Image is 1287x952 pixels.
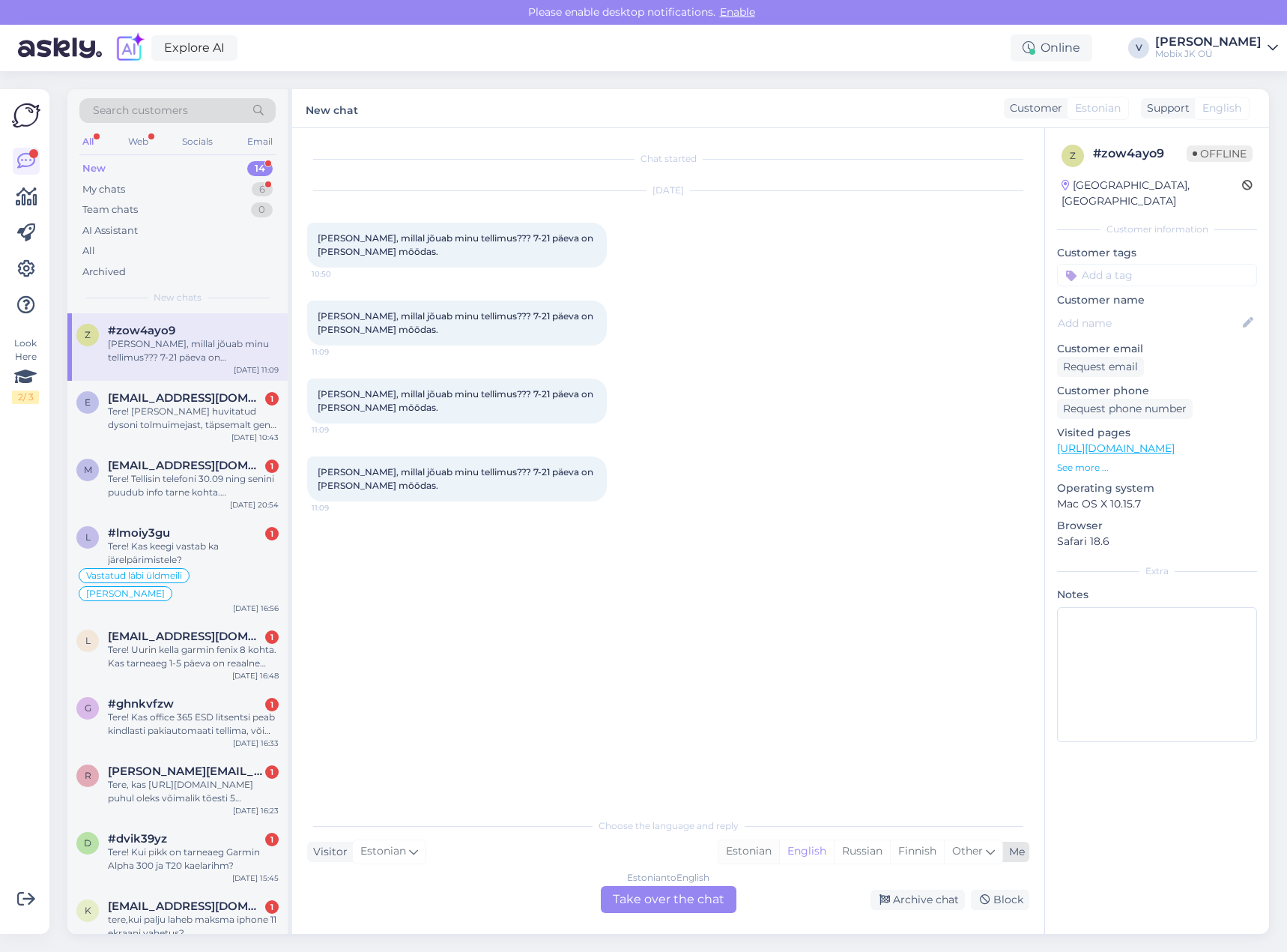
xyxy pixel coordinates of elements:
div: Extra [1057,564,1257,578]
p: Customer name [1057,292,1257,308]
span: 11:09 [312,424,368,436]
div: Customer [1004,100,1062,116]
span: 11:09 [312,346,368,358]
p: Customer phone [1057,383,1257,399]
div: Support [1141,100,1190,116]
span: [PERSON_NAME], millal jõuab minu tellimus??? 7-21 päeva on [PERSON_NAME] möödas. [318,310,596,335]
div: Visitor [307,844,348,860]
input: Add name [1058,315,1240,331]
div: Mobix JK OÜ [1155,48,1262,60]
div: Finnish [890,840,944,863]
div: Take over the chat [601,886,736,913]
p: Browser [1057,518,1257,534]
div: Russian [834,840,890,863]
div: Email [244,132,276,151]
div: 1 [265,833,279,846]
span: l [85,635,91,646]
p: Operating system [1057,480,1257,496]
div: tere,kui palju laheb maksma iphone 11 ekraani vahetus? [108,913,279,940]
div: Choose the language and reply [307,819,1029,833]
div: Online [1011,34,1092,61]
div: All [82,244,95,259]
div: Tere! Kas keegi vastab ka järelpärimistele? [108,540,279,567]
span: Enable [715,5,760,19]
div: [GEOGRAPHIC_DATA], [GEOGRAPHIC_DATA] [1062,178,1242,209]
span: Other [952,844,983,858]
p: Customer tags [1057,245,1257,261]
div: Archived [82,265,126,280]
p: Notes [1057,587,1257,603]
div: Socials [179,132,216,151]
span: 10:50 [312,268,368,280]
div: Archive chat [870,890,965,910]
span: #dvik39yz [108,832,167,846]
p: Safari 18.6 [1057,534,1257,549]
div: Estonian to English [627,871,709,885]
p: Customer email [1057,341,1257,357]
div: Tere! Tellisin telefoni 30.09 ning senini puudub info tarne kohta. [PERSON_NAME] varasemalt Mobix... [108,472,279,499]
div: 1 [265,765,279,779]
input: Add a tag [1057,264,1257,286]
label: New chat [306,98,358,118]
div: [DATE] 16:56 [233,603,279,614]
div: Tere! [PERSON_NAME] huvitatud dysoni tolmuimejast, täpsemalt gen5 mudelist. Leidsin kaks sama too... [108,405,279,432]
div: Tere! Kas office 365 ESD litsentsi peab kindlasti pakiautomaati tellima, või tellin esindusse ja ... [108,711,279,738]
span: [PERSON_NAME], millal jõuab minu tellimus??? 7-21 päeva on [PERSON_NAME] möödas. [318,388,596,413]
div: Team chats [82,202,138,217]
span: risko.ruus@gmail.com [108,765,264,778]
span: m [84,464,92,475]
span: Offline [1187,145,1253,162]
span: meriloi@gmail.com [108,459,264,472]
div: English [779,840,834,863]
div: 14 [247,161,273,176]
div: 1 [265,900,279,914]
span: g [85,702,91,714]
img: Askly Logo [12,101,40,130]
span: l [85,531,91,543]
span: d [84,837,91,849]
div: AI Assistant [82,223,138,238]
a: [URL][DOMAIN_NAME] [1057,442,1175,455]
div: [PERSON_NAME], millal jõuab minu tellimus??? 7-21 päeva on [PERSON_NAME] möödas. [108,337,279,364]
div: [DATE] 20:54 [230,499,279,510]
span: elerin.lohmus@gmail.com [108,391,264,405]
div: New [82,161,106,176]
div: V [1128,37,1149,58]
div: [PERSON_NAME] [1155,36,1262,48]
div: # zow4ayo9 [1093,145,1187,163]
img: explore-ai [114,32,145,64]
div: [DATE] 16:23 [233,805,279,816]
div: Estonian [718,840,779,863]
div: [DATE] 15:45 [232,873,279,884]
div: 1 [265,392,279,406]
span: New chats [154,291,202,304]
span: #ghnkvfzw [108,697,174,711]
div: 0 [251,202,273,217]
p: See more ... [1057,461,1257,475]
p: Mac OS X 10.15.7 [1057,496,1257,512]
span: Estonian [1075,100,1121,116]
div: 1 [265,630,279,644]
div: [DATE] 10:43 [231,432,279,443]
span: r [85,770,91,781]
div: Tere, kas [URL][DOMAIN_NAME] puhul oleks võimalik tõesti 5 tööpäevaga telefon [PERSON_NAME] või o... [108,778,279,805]
span: [PERSON_NAME], millal jõuab minu tellimus??? 7-21 päeva on [PERSON_NAME] möödas. [318,466,596,491]
div: Web [125,132,151,151]
span: k [85,905,91,916]
div: Block [971,890,1029,910]
div: [DATE] 11:09 [234,364,279,376]
div: 1 [265,527,279,540]
span: Estonian [360,843,406,860]
div: [DATE] [307,184,1029,197]
span: Search customers [93,103,188,118]
div: Customer information [1057,223,1257,236]
div: 1 [265,460,279,473]
span: #zow4ayo9 [108,324,175,337]
span: 11:09 [312,502,368,513]
div: 6 [252,182,273,197]
p: Visited pages [1057,425,1257,441]
span: z [1070,150,1076,161]
div: Tere! Kui pikk on tarneaeg Garmin Alpha 300 ja T20 kaelarihm? [108,846,279,873]
div: All [79,132,97,151]
div: Request email [1057,357,1144,377]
